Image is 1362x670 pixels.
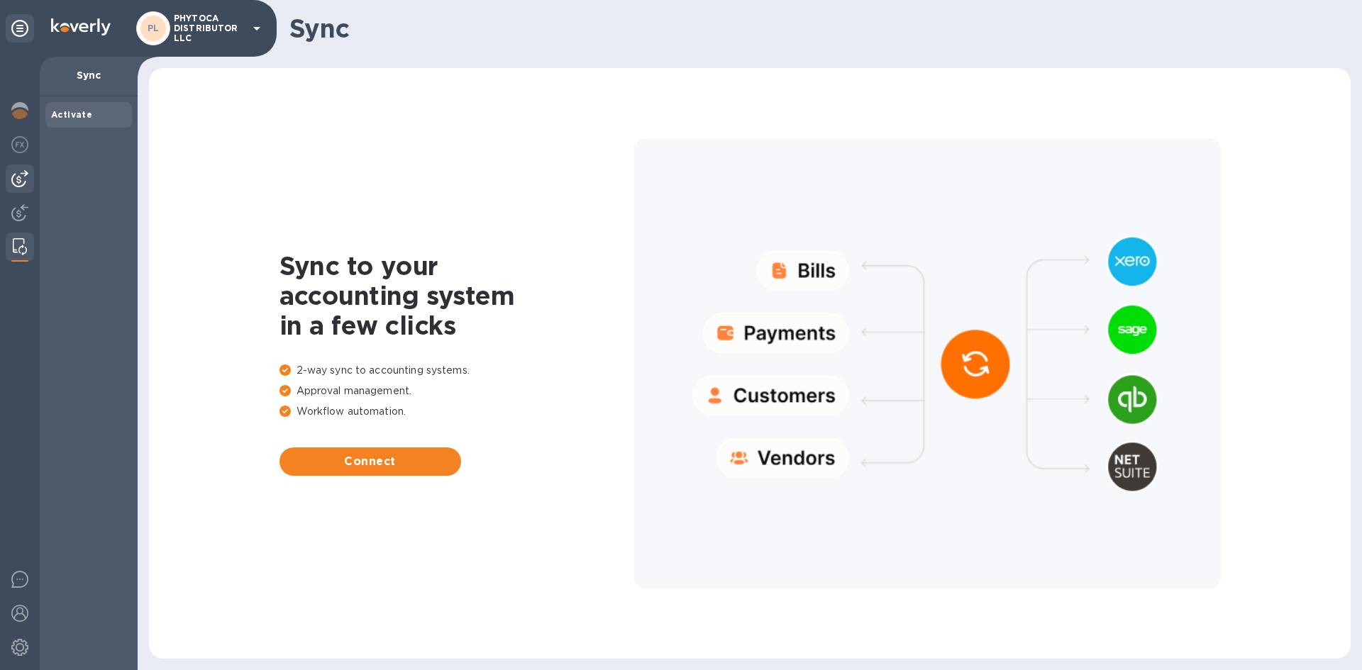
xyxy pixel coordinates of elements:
p: Sync [51,68,126,82]
img: Foreign exchange [11,136,28,153]
p: Workflow automation. [279,404,634,419]
img: Logo [51,18,111,35]
span: Connect [291,453,450,470]
button: Connect [279,447,461,476]
p: Approval management. [279,384,634,398]
b: PL [148,23,160,33]
p: 2-way sync to accounting systems. [279,363,634,378]
h1: Sync to your accounting system in a few clicks [279,251,634,340]
h1: Sync [289,13,1339,43]
b: Activate [51,109,92,120]
div: Unpin categories [6,14,34,43]
p: PHYTOCA DISTRIBUTOR LLC [174,13,245,43]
